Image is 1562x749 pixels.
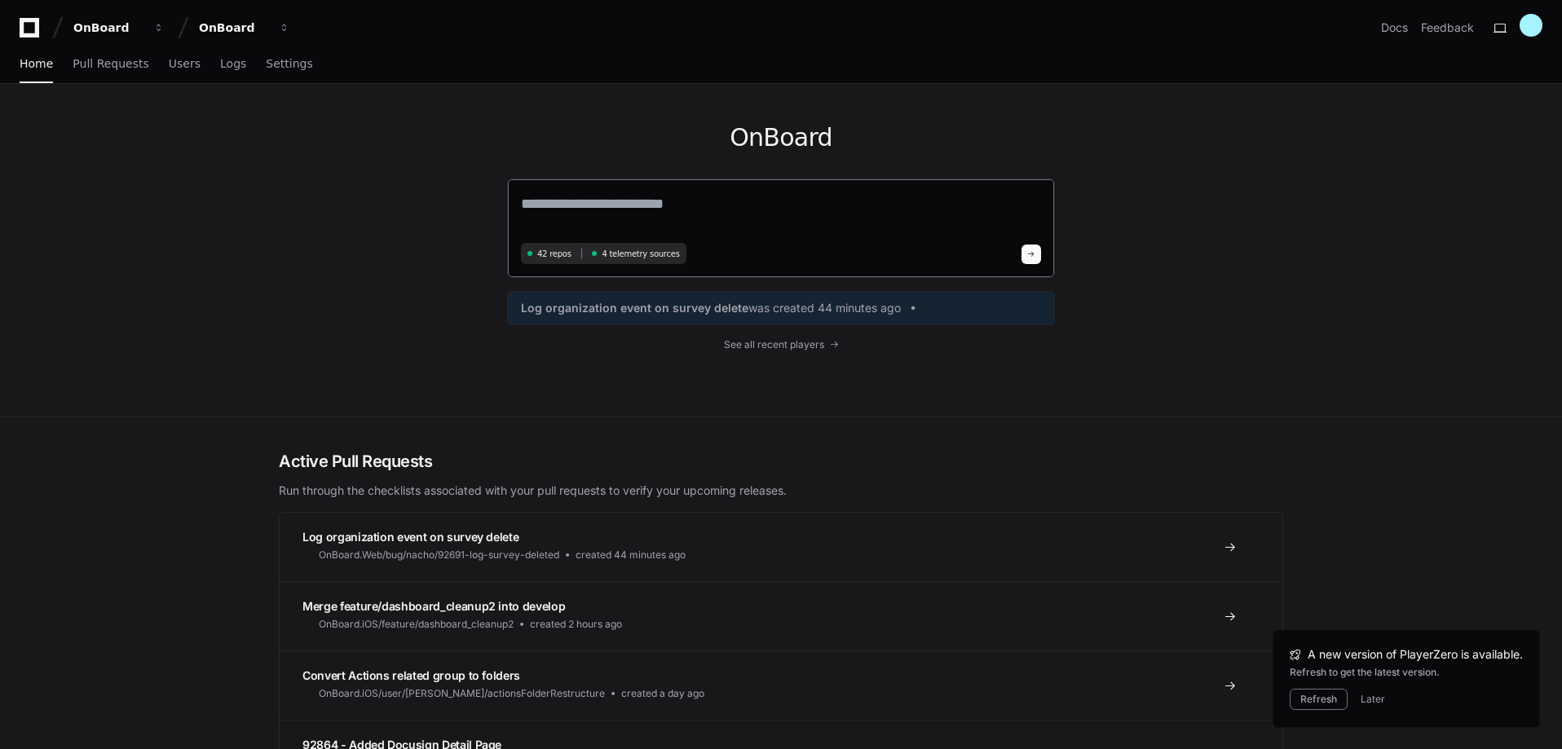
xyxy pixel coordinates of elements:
[280,513,1282,581] a: Log organization event on survey deleteOnBoard.Web/bug/nacho/92691-log-survey-deletedcreated 44 m...
[319,549,559,562] span: OnBoard.Web/bug/nacho/92691-log-survey-deleted
[319,687,605,700] span: OnBoard.iOS/user/[PERSON_NAME]/actionsFolderRestructure
[507,338,1055,351] a: See all recent players
[199,20,269,36] div: OnBoard
[192,13,297,42] button: OnBoard
[319,618,514,631] span: OnBoard.iOS/feature/dashboard_cleanup2
[521,300,1041,316] a: Log organization event on survey deletewas created 44 minutes ago
[1290,689,1348,710] button: Refresh
[602,248,679,260] span: 4 telemetry sources
[507,123,1055,152] h1: OnBoard
[1381,20,1408,36] a: Docs
[1290,666,1523,679] div: Refresh to get the latest version.
[530,618,622,631] span: created 2 hours ago
[1361,693,1385,706] button: Later
[266,46,312,83] a: Settings
[169,59,201,68] span: Users
[621,687,704,700] span: created a day ago
[266,59,312,68] span: Settings
[280,581,1282,650] a: Merge feature/dashboard_cleanup2 into developOnBoard.iOS/feature/dashboard_cleanup2created 2 hour...
[521,300,748,316] span: Log organization event on survey delete
[748,300,901,316] span: was created 44 minutes ago
[724,338,824,351] span: See all recent players
[279,450,1283,473] h2: Active Pull Requests
[73,59,148,68] span: Pull Requests
[220,59,246,68] span: Logs
[169,46,201,83] a: Users
[576,549,686,562] span: created 44 minutes ago
[280,650,1282,720] a: Convert Actions related group to foldersOnBoard.iOS/user/[PERSON_NAME]/actionsFolderRestructurecr...
[537,248,571,260] span: 42 repos
[1308,646,1523,663] span: A new version of PlayerZero is available.
[20,46,53,83] a: Home
[302,599,565,613] span: Merge feature/dashboard_cleanup2 into develop
[67,13,171,42] button: OnBoard
[302,530,518,544] span: Log organization event on survey delete
[279,482,1283,499] p: Run through the checklists associated with your pull requests to verify your upcoming releases.
[302,668,520,682] span: Convert Actions related group to folders
[73,46,148,83] a: Pull Requests
[1421,20,1474,36] button: Feedback
[73,20,143,36] div: OnBoard
[20,59,53,68] span: Home
[220,46,246,83] a: Logs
